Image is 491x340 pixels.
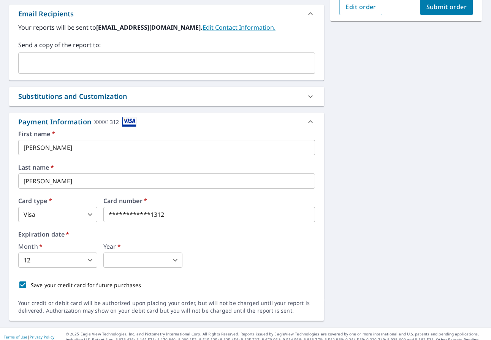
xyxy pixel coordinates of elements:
[18,9,74,19] div: Email Recipients
[9,113,324,131] div: Payment InformationXXXX1312cardImage
[96,23,203,32] b: [EMAIL_ADDRESS][DOMAIN_NAME].
[4,334,27,340] a: Terms of Use
[103,243,182,249] label: Year
[103,198,315,204] label: Card number
[18,198,97,204] label: Card type
[18,299,315,315] div: Your credit or debit card will be authorized upon placing your order, but will not be charged unt...
[18,207,97,222] div: Visa
[9,5,324,23] div: Email Recipients
[9,87,324,106] div: Substitutions and Customization
[345,3,376,11] span: Edit order
[18,231,315,237] label: Expiration date
[18,253,97,268] div: 12
[94,117,119,127] div: XXXX1312
[18,243,97,249] label: Month
[103,253,182,268] div: ​
[18,40,315,49] label: Send a copy of the report to:
[122,117,136,127] img: cardImage
[426,3,467,11] span: Submit order
[203,23,276,32] a: EditContactInfo
[31,281,141,289] p: Save your credit card for future purchases
[18,117,136,127] div: Payment Information
[18,91,127,102] div: Substitutions and Customization
[4,335,54,339] p: |
[18,23,315,32] label: Your reports will be sent to
[18,164,315,170] label: Last name
[30,334,54,340] a: Privacy Policy
[18,131,315,137] label: First name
